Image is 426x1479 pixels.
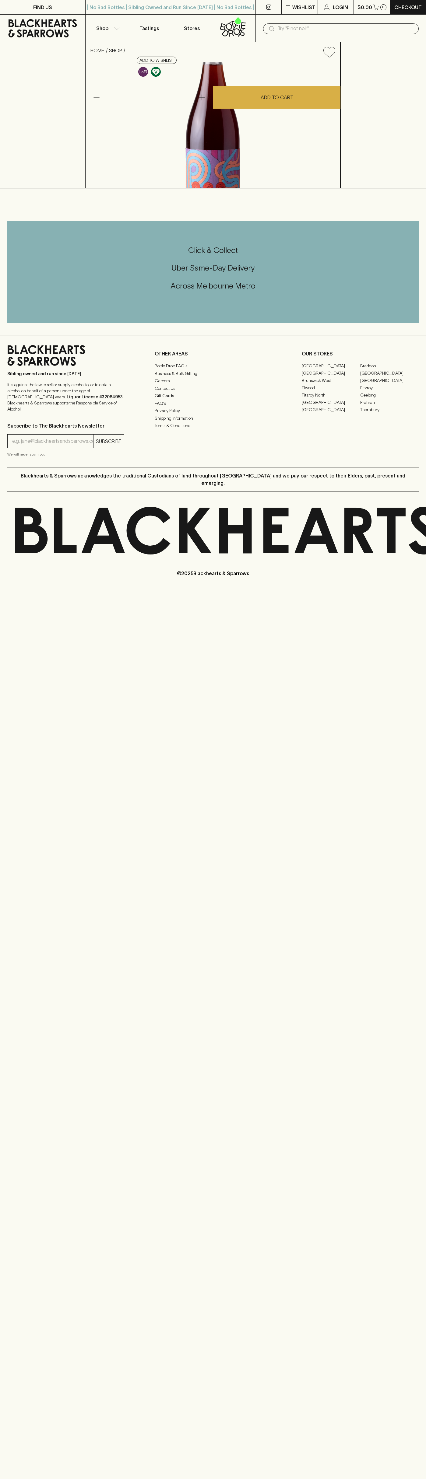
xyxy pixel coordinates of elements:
button: Shop [86,15,128,42]
h5: Click & Collect [7,245,419,255]
button: Add to wishlist [137,57,177,64]
p: $0.00 [357,4,372,11]
a: [GEOGRAPHIC_DATA] [302,399,360,406]
p: SUBSCRIBE [96,438,121,445]
a: Elwood [302,384,360,391]
h5: Uber Same-Day Delivery [7,263,419,273]
p: Sibling owned and run since [DATE] [7,371,124,377]
p: Checkout [394,4,422,11]
a: FAQ's [155,400,272,407]
a: HOME [90,48,104,53]
a: Shipping Information [155,414,272,422]
p: Login [333,4,348,11]
a: Made without the use of any animal products. [150,65,162,78]
p: 0 [382,5,385,9]
p: ADD TO CART [261,94,293,101]
p: Blackhearts & Sparrows acknowledges the traditional Custodians of land throughout [GEOGRAPHIC_DAT... [12,472,414,487]
p: OTHER AREAS [155,350,272,357]
img: Vegan [151,67,161,77]
div: Call to action block [7,221,419,323]
a: [GEOGRAPHIC_DATA] [302,362,360,369]
p: Shop [96,25,108,32]
input: e.g. jane@blackheartsandsparrows.com.au [12,436,93,446]
a: Some may call it natural, others minimum intervention, either way, it’s hands off & maybe even a ... [137,65,150,78]
a: Prahran [360,399,419,406]
strong: Liquor License #32064953 [67,394,123,399]
h5: Across Melbourne Metro [7,281,419,291]
p: Wishlist [292,4,315,11]
a: Braddon [360,362,419,369]
a: Stores [171,15,213,42]
a: Brunswick West [302,377,360,384]
img: 40748.png [86,62,340,188]
button: ADD TO CART [213,86,340,109]
a: Fitzroy North [302,391,360,399]
p: It is against the law to sell or supply alcohol to, or to obtain alcohol on behalf of a person un... [7,382,124,412]
a: Geelong [360,391,419,399]
a: Bottle Drop FAQ's [155,362,272,370]
a: Privacy Policy [155,407,272,414]
a: Careers [155,377,272,385]
a: Fitzroy [360,384,419,391]
a: [GEOGRAPHIC_DATA] [302,369,360,377]
a: Tastings [128,15,171,42]
button: SUBSCRIBE [93,435,124,448]
input: Try "Pinot noir" [278,24,414,33]
p: FIND US [33,4,52,11]
a: Terms & Conditions [155,422,272,429]
a: [GEOGRAPHIC_DATA] [302,406,360,413]
p: Tastings [139,25,159,32]
a: Contact Us [155,385,272,392]
p: OUR STORES [302,350,419,357]
a: [GEOGRAPHIC_DATA] [360,377,419,384]
img: Lo-Fi [138,67,148,77]
a: SHOP [109,48,122,53]
button: Add to wishlist [321,44,338,60]
p: We will never spam you [7,451,124,457]
p: Stores [184,25,200,32]
p: Subscribe to The Blackhearts Newsletter [7,422,124,429]
a: Thornbury [360,406,419,413]
a: [GEOGRAPHIC_DATA] [360,369,419,377]
a: Gift Cards [155,392,272,400]
a: Business & Bulk Gifting [155,370,272,377]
